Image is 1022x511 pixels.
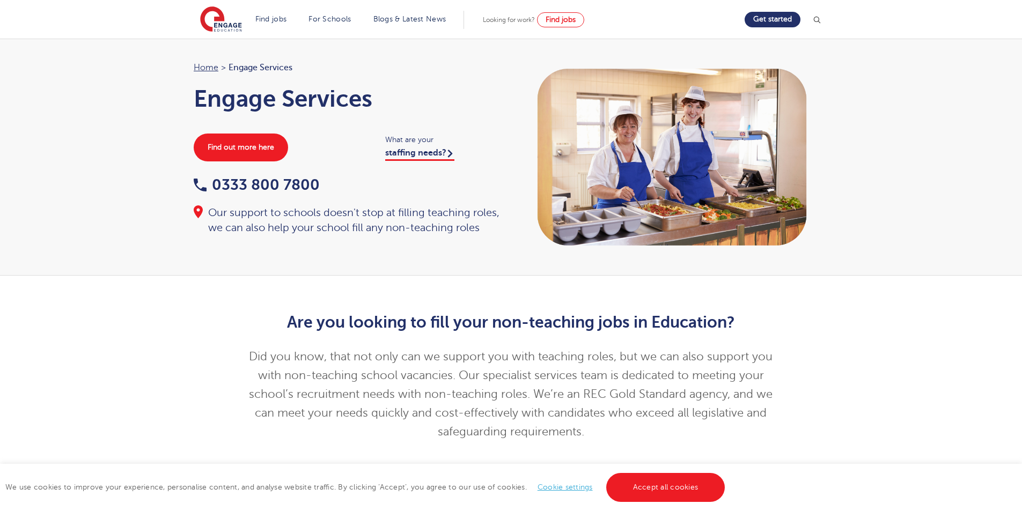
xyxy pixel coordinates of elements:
[373,15,446,23] a: Blogs & Latest News
[308,15,351,23] a: For Schools
[249,350,773,438] span: Did you know, that not only can we support you with teaching roles, but we can also support you w...
[194,134,288,161] a: Find out more here
[385,134,501,146] span: What are your
[194,205,501,235] div: Our support to schools doesn't stop at filling teaching roles, we can also help your school fill ...
[745,12,800,27] a: Get started
[229,61,292,75] span: Engage Services
[194,61,501,75] nav: breadcrumb
[194,63,218,72] a: Home
[546,16,576,24] span: Find jobs
[200,6,242,33] img: Engage Education
[385,148,454,161] a: staffing needs?
[248,313,774,331] h2: Are you looking to fill your non-teaching jobs in Education?
[538,483,593,491] a: Cookie settings
[537,12,584,27] a: Find jobs
[5,483,727,491] span: We use cookies to improve your experience, personalise content, and analyse website traffic. By c...
[221,63,226,72] span: >
[255,15,287,23] a: Find jobs
[483,16,535,24] span: Looking for work?
[194,176,320,193] a: 0333 800 7800
[194,85,501,112] h1: Engage Services
[606,473,725,502] a: Accept all cookies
